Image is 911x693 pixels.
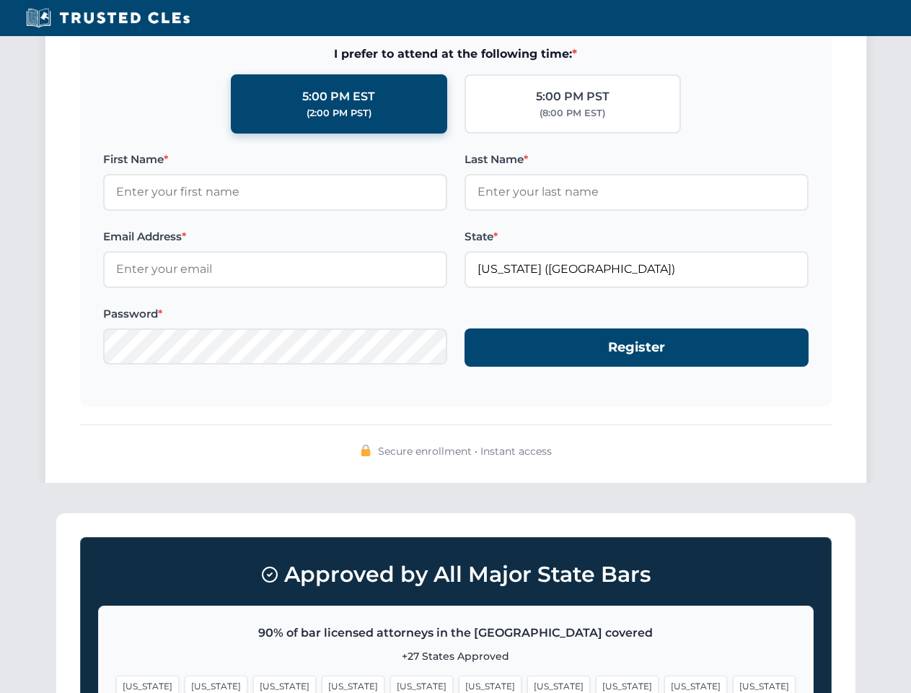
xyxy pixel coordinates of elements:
[302,87,375,106] div: 5:00 PM EST
[465,174,809,210] input: Enter your last name
[116,648,796,664] p: +27 States Approved
[103,305,447,323] label: Password
[465,151,809,168] label: Last Name
[22,7,194,29] img: Trusted CLEs
[103,251,447,287] input: Enter your email
[307,106,371,121] div: (2:00 PM PST)
[116,624,796,642] p: 90% of bar licensed attorneys in the [GEOGRAPHIC_DATA] covered
[98,555,814,594] h3: Approved by All Major State Bars
[465,251,809,287] input: Florida (FL)
[103,45,809,64] span: I prefer to attend at the following time:
[536,87,609,106] div: 5:00 PM PST
[360,445,371,456] img: 🔒
[378,443,552,459] span: Secure enrollment • Instant access
[103,174,447,210] input: Enter your first name
[540,106,605,121] div: (8:00 PM EST)
[103,151,447,168] label: First Name
[465,228,809,245] label: State
[103,228,447,245] label: Email Address
[465,328,809,367] button: Register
